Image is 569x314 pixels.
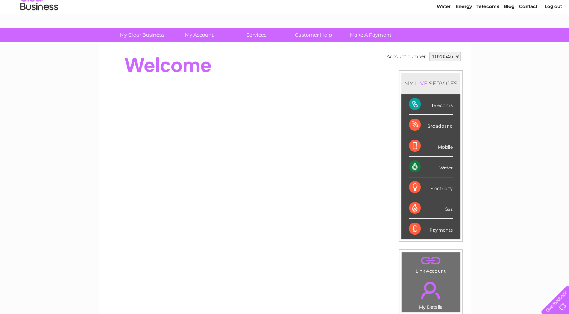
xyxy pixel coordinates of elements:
[504,32,514,38] a: Blog
[385,50,428,63] td: Account number
[401,73,460,94] div: MY SERVICES
[107,4,463,37] div: Clear Business is a trading name of Verastar Limited (registered in [GEOGRAPHIC_DATA] No. 3667643...
[427,4,479,13] a: 0333 014 3131
[282,28,344,42] a: Customer Help
[409,177,453,198] div: Electricity
[20,20,58,43] img: logo.png
[404,254,458,267] a: .
[437,32,451,38] a: Water
[225,28,287,42] a: Services
[413,80,429,87] div: LIVE
[402,252,460,276] td: Link Account
[111,28,173,42] a: My Clear Business
[455,32,472,38] a: Energy
[476,32,499,38] a: Telecoms
[402,275,460,312] td: My Details
[409,157,453,177] div: Water
[168,28,230,42] a: My Account
[409,136,453,157] div: Mobile
[409,198,453,219] div: Gas
[340,28,402,42] a: Make A Payment
[409,94,453,115] div: Telecoms
[409,219,453,239] div: Payments
[409,115,453,136] div: Broadband
[519,32,537,38] a: Contact
[544,32,562,38] a: Log out
[404,277,458,303] a: .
